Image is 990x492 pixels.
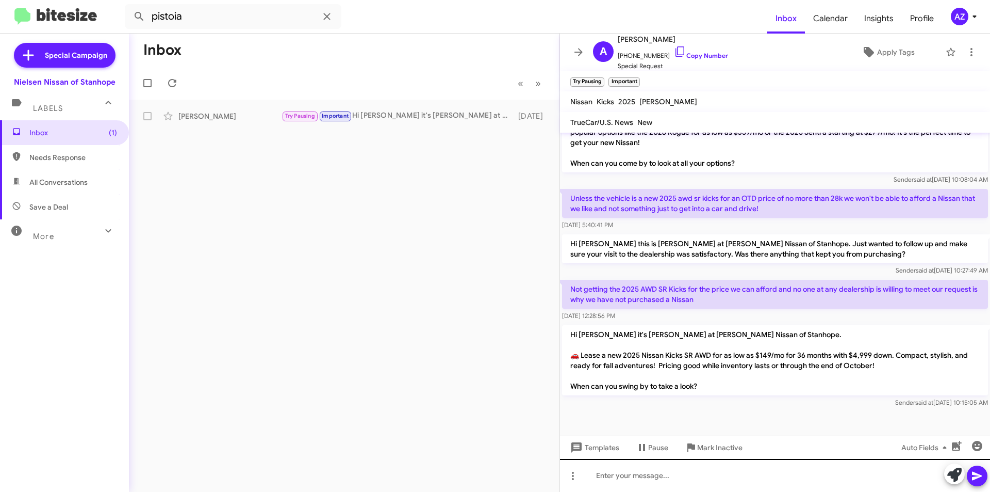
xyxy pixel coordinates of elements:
a: Inbox [767,4,805,34]
p: Hi [PERSON_NAME] this is [PERSON_NAME] at [PERSON_NAME] Nissan of Stanhope. Just wanted to follow... [562,234,988,263]
span: Inbox [29,128,117,138]
span: [PHONE_NUMBER] [618,45,728,61]
span: Apply Tags [877,43,915,61]
a: Special Campaign [14,43,115,68]
span: Sender [DATE] 10:27:49 AM [896,266,988,274]
div: AZ [951,8,968,25]
span: « [518,77,523,90]
button: Next [529,73,547,94]
span: [DATE] 12:28:56 PM [562,312,615,320]
button: Templates [560,438,628,457]
span: Mark Inactive [697,438,742,457]
div: Hi [PERSON_NAME] it's [PERSON_NAME] at [PERSON_NAME] Nissan of Stanhope. 🚗 Lease a new 2025 Nissa... [282,110,513,122]
button: Previous [511,73,530,94]
span: All Conversations [29,177,88,187]
button: Mark Inactive [676,438,751,457]
span: TrueCar/U.S. News [570,118,633,127]
span: Special Campaign [45,50,107,60]
span: [PERSON_NAME] [639,97,697,106]
p: Not getting the 2025 AWD SR Kicks for the price we can afford and no one at any dealership is wil... [562,280,988,309]
span: A [600,43,607,60]
span: Special Request [618,61,728,71]
div: [PERSON_NAME] [178,111,282,121]
span: 2025 [618,97,635,106]
div: [DATE] [513,111,551,121]
div: Nielsen Nissan of Stanhope [14,77,115,87]
a: Insights [856,4,902,34]
span: Nissan [570,97,592,106]
span: Sender [DATE] 10:15:05 AM [895,399,988,406]
span: Sender [DATE] 10:08:04 AM [894,176,988,183]
small: Important [608,77,639,87]
span: said at [916,266,934,274]
span: Save a Deal [29,202,68,212]
nav: Page navigation example [512,73,547,94]
h1: Inbox [143,42,181,58]
a: Copy Number [674,52,728,59]
span: » [535,77,541,90]
span: said at [914,176,932,183]
span: Kicks [597,97,614,106]
span: Templates [568,438,619,457]
span: Try Pausing [285,113,315,119]
span: said at [915,399,933,406]
span: [DATE] 5:40:41 PM [562,221,613,229]
span: Pause [648,438,668,457]
button: AZ [942,8,979,25]
span: Auto Fields [901,438,951,457]
span: Needs Response [29,152,117,163]
small: Try Pausing [570,77,604,87]
a: Profile [902,4,942,34]
button: Apply Tags [835,43,940,61]
span: (1) [109,128,117,138]
span: [PERSON_NAME] [618,33,728,45]
p: Unless the vehicle is a new 2025 awd sr kicks for an OTD price of no more than 28k we won't be ab... [562,189,988,218]
p: Hi [PERSON_NAME] it's [PERSON_NAME] at [PERSON_NAME] Nissan of Stanhope. 🚗 Lease a new 2025 Nissa... [562,325,988,395]
span: Labels [33,104,63,113]
button: Pause [628,438,676,457]
span: More [33,232,54,241]
a: Calendar [805,4,856,34]
input: Search [125,4,341,29]
span: Important [322,113,349,119]
button: Auto Fields [893,438,959,457]
span: New [637,118,652,127]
